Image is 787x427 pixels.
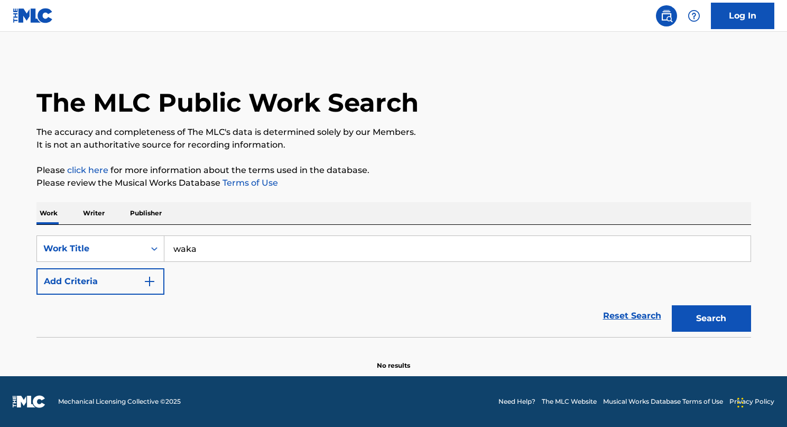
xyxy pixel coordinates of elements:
[598,304,666,328] a: Reset Search
[36,202,61,224] p: Work
[711,3,774,29] a: Log In
[67,165,108,175] a: click here
[13,395,45,408] img: logo
[729,397,774,406] a: Privacy Policy
[660,10,673,22] img: search
[143,275,156,288] img: 9d2ae6d4665cec9f34b9.svg
[127,202,165,224] p: Publisher
[36,177,751,189] p: Please review the Musical Works Database
[542,397,597,406] a: The MLC Website
[13,8,53,23] img: MLC Logo
[603,397,723,406] a: Musical Works Database Terms of Use
[672,305,751,332] button: Search
[377,348,410,370] p: No results
[36,164,751,177] p: Please for more information about the terms used in the database.
[36,87,419,119] h1: The MLC Public Work Search
[43,242,138,255] div: Work Title
[498,397,535,406] a: Need Help?
[688,10,700,22] img: help
[36,139,751,151] p: It is not an authoritative source for recording information.
[656,5,677,26] a: Public Search
[737,387,744,419] div: Drag
[683,5,705,26] div: Help
[734,376,787,427] iframe: Chat Widget
[80,202,108,224] p: Writer
[36,235,751,337] form: Search Form
[58,397,181,406] span: Mechanical Licensing Collective © 2025
[36,268,164,295] button: Add Criteria
[220,178,278,188] a: Terms of Use
[36,126,751,139] p: The accuracy and completeness of The MLC's data is determined solely by our Members.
